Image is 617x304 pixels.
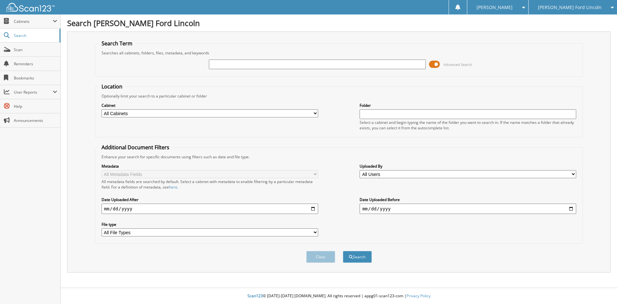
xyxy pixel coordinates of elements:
[360,197,576,202] label: Date Uploaded Before
[14,104,57,109] span: Help
[14,61,57,67] span: Reminders
[360,103,576,108] label: Folder
[443,62,472,67] span: Advanced Search
[14,19,53,24] span: Cabinets
[407,293,431,299] a: Privacy Policy
[360,204,576,214] input: end
[98,40,136,47] legend: Search Term
[98,83,126,90] legend: Location
[102,222,318,227] label: File type
[102,163,318,169] label: Metadata
[14,75,57,81] span: Bookmarks
[247,293,263,299] span: Scan123
[98,154,580,160] div: Enhance your search for specific documents using filters such as date and file type.
[67,18,611,28] h1: Search [PERSON_NAME] Ford Lincoln
[98,144,173,151] legend: Additional Document Filters
[102,197,318,202] label: Date Uploaded After
[102,179,318,190] div: All metadata fields are searched by default. Select a cabinet with metadata to enable filtering b...
[14,47,57,52] span: Scan
[14,89,53,95] span: User Reports
[102,103,318,108] label: Cabinet
[98,93,580,99] div: Optionally limit your search to a particular cabinet or folder
[14,118,57,123] span: Announcements
[477,5,513,9] span: [PERSON_NAME]
[360,120,576,131] div: Select a cabinet and begin typing the name of the folder you want to search in. If the name match...
[6,3,55,12] img: scan123-logo-white.svg
[306,251,335,263] button: Clear
[61,288,617,304] div: © [DATE]-[DATE] [DOMAIN_NAME]. All rights reserved | appg01-scan123-com |
[14,33,56,38] span: Search
[343,251,372,263] button: Search
[98,50,580,56] div: Searches all cabinets, folders, files, metadata, and keywords
[169,184,177,190] a: here
[102,204,318,214] input: start
[360,163,576,169] label: Uploaded By
[538,5,602,9] span: [PERSON_NAME] Ford Lincoln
